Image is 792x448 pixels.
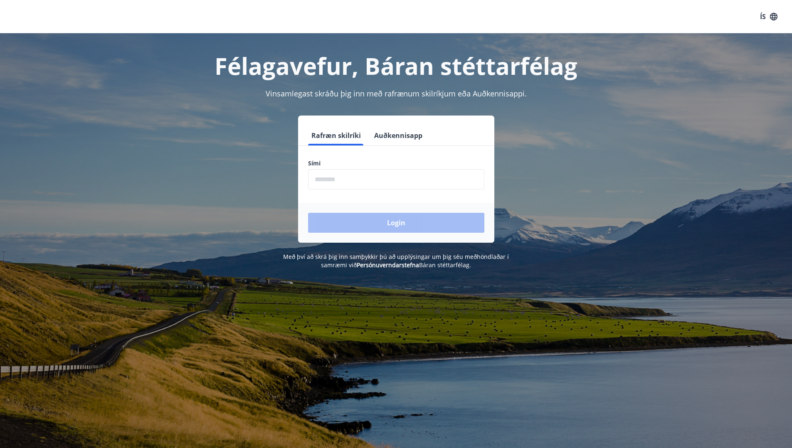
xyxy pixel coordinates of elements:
[357,261,419,269] a: Persónuverndarstefna
[371,126,426,145] button: Auðkennisapp
[107,50,686,81] h1: Félagavefur, Báran stéttarfélag
[266,89,527,98] span: Vinsamlegast skráðu þig inn með rafrænum skilríkjum eða Auðkennisappi.
[755,9,782,24] button: ÍS
[308,126,364,145] button: Rafræn skilríki
[283,253,509,269] span: Með því að skrá þig inn samþykkir þú að upplýsingar um þig séu meðhöndlaðar í samræmi við Báran s...
[308,159,484,167] label: Sími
